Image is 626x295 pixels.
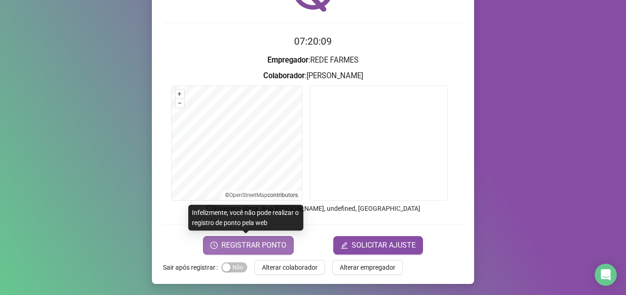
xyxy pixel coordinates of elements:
[163,203,463,214] p: Endereço aprox. : Rua [PERSON_NAME], undefined, [GEOGRAPHIC_DATA]
[595,264,617,286] div: Open Intercom Messenger
[210,242,218,249] span: clock-circle
[221,240,286,251] span: REGISTRAR PONTO
[340,262,395,272] span: Alterar empregador
[225,192,299,198] li: © contributors.
[163,70,463,82] h3: : [PERSON_NAME]
[203,236,294,255] button: REGISTRAR PONTO
[163,260,221,275] label: Sair após registrar
[263,71,305,80] strong: Colaborador
[267,56,308,64] strong: Empregador
[262,262,318,272] span: Alterar colaborador
[229,192,267,198] a: OpenStreetMap
[341,242,348,249] span: edit
[332,260,403,275] button: Alterar empregador
[206,204,214,212] span: info-circle
[333,236,423,255] button: editSOLICITAR AJUSTE
[294,36,332,47] time: 07:20:09
[175,99,184,108] button: –
[188,205,303,231] div: Infelizmente, você não pode realizar o registro de ponto pela web
[175,90,184,98] button: +
[163,54,463,66] h3: : REDE FARMES
[255,260,325,275] button: Alterar colaborador
[352,240,416,251] span: SOLICITAR AJUSTE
